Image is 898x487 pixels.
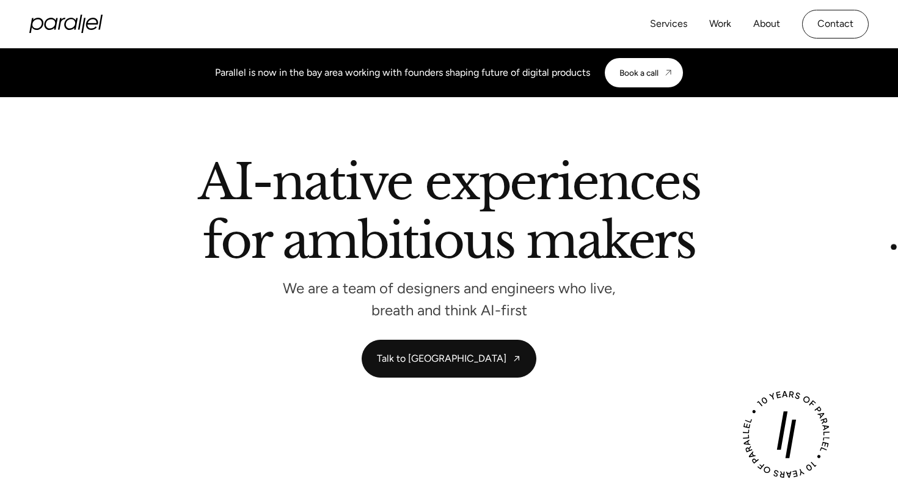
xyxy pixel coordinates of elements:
div: Book a call [619,68,659,78]
img: CTA arrow image [663,68,673,78]
p: We are a team of designers and engineers who live, breath and think AI-first [266,283,632,315]
a: Book a call [605,58,683,87]
a: Services [650,15,687,33]
div: Parallel is now in the bay area working with founders shaping future of digital products [215,65,590,80]
a: Contact [802,10,869,38]
a: About [753,15,780,33]
a: Work [709,15,731,33]
a: home [29,15,103,33]
h2: AI-native experiences for ambitious makers [101,158,797,270]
